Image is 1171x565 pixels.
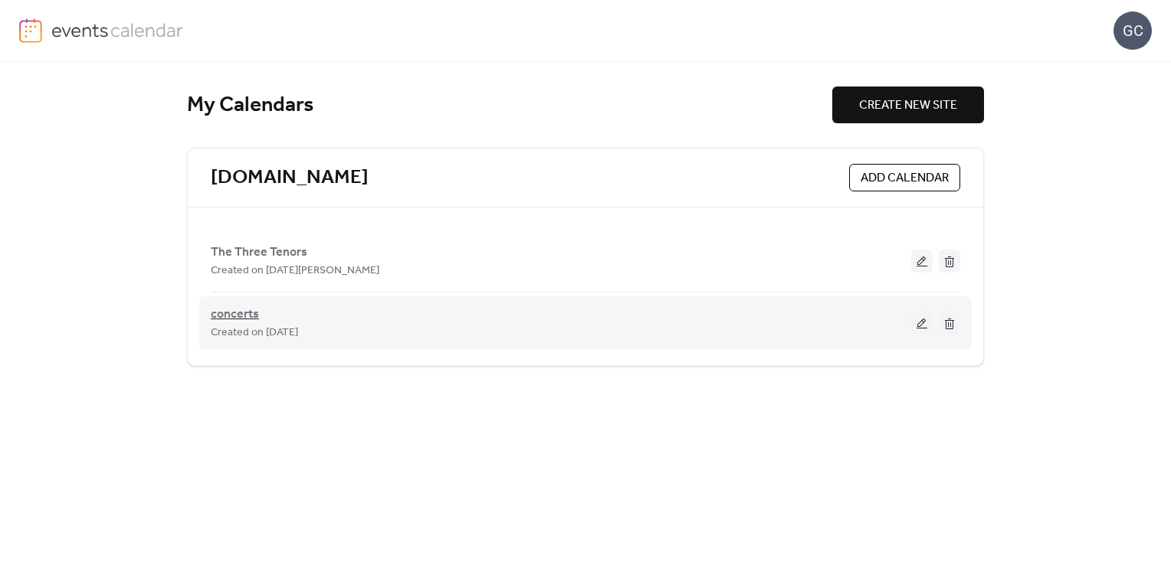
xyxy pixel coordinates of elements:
img: logo [19,18,42,43]
span: The Three Tenors [211,243,307,262]
div: GC [1114,11,1152,50]
span: CREATE NEW SITE [859,96,957,115]
a: concerts [211,310,259,319]
span: Created on [DATE][PERSON_NAME] [211,262,379,280]
a: The Three Tenors [211,248,307,256]
span: ADD CALENDAR [861,169,949,188]
img: logo-type [51,18,184,41]
span: Created on [DATE] [211,324,298,342]
button: CREATE NEW SITE [832,87,984,123]
div: My Calendars [187,92,832,119]
span: concerts [211,305,259,324]
button: ADD CALENDAR [849,164,960,191]
a: [DOMAIN_NAME] [211,165,369,191]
